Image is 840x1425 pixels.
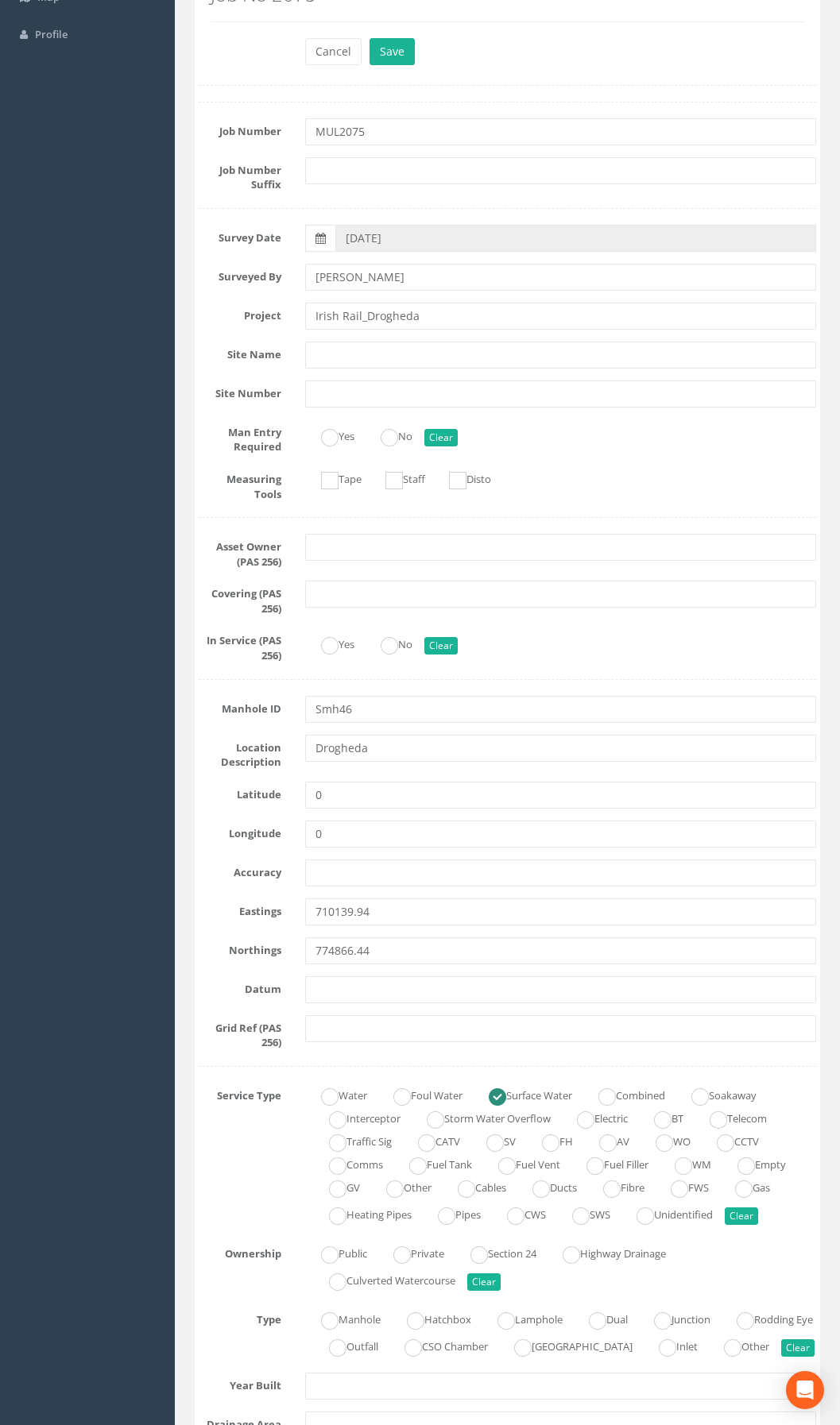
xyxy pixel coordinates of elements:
[187,735,293,770] label: Location Description
[305,1241,367,1264] label: Public
[473,1083,572,1106] label: Surface Water
[391,1307,471,1330] label: Hatchbox
[547,1241,666,1264] label: Highway Drainage
[498,1334,633,1357] label: [GEOGRAPHIC_DATA]
[187,937,293,958] label: Northings
[187,782,293,802] label: Latitude
[643,1334,698,1357] label: Inlet
[187,303,293,323] label: Project
[455,1241,536,1264] label: Section 24
[187,342,293,362] label: Site Name
[526,1129,573,1152] label: FH
[187,1015,293,1050] label: Grid Ref (PAS 256)
[305,38,362,65] button: Cancel
[694,1106,767,1129] label: Telecom
[187,225,293,245] label: Survey Date
[365,423,412,446] label: No
[467,1273,501,1291] button: Clear
[701,1129,759,1152] label: CCTV
[187,157,293,192] label: Job Number Suffix
[187,696,293,716] label: Manhole ID
[786,1371,824,1409] div: Open Intercom Messenger
[313,1175,360,1198] label: GV
[583,1129,629,1152] label: AV
[424,429,458,446] button: Clear
[370,1175,432,1198] label: Other
[187,264,293,284] label: Surveyed By
[482,1152,560,1175] label: Fuel Vent
[708,1334,769,1357] label: Other
[573,1307,628,1330] label: Dual
[442,1175,506,1198] label: Cables
[187,118,293,139] label: Job Number
[187,976,293,997] label: Datum
[621,1202,713,1225] label: Unidentified
[561,1106,628,1129] label: Electric
[187,628,293,662] label: In Service (PAS 256)
[659,1152,711,1175] label: WM
[411,1106,551,1129] label: Storm Water Overflow
[35,27,68,41] span: Profile
[433,466,491,489] label: Disto
[655,1175,709,1198] label: FWS
[722,1152,786,1175] label: Empty
[556,1202,610,1225] label: SWS
[305,423,354,446] label: Yes
[571,1152,648,1175] label: Fuel Filler
[313,1202,412,1225] label: Heating Pipes
[305,1083,367,1106] label: Water
[377,1083,463,1106] label: Foul Water
[187,534,293,569] label: Asset Owner (PAS 256)
[402,1129,460,1152] label: CATV
[675,1083,757,1106] label: Soakaway
[187,419,293,454] label: Man Entry Required
[187,859,293,880] label: Accuracy
[305,631,354,655] label: Yes
[424,637,458,655] button: Clear
[187,380,293,401] label: Site Number
[370,466,425,489] label: Staff
[187,898,293,919] label: Eastings
[393,1152,472,1175] label: Fuel Tank
[491,1202,546,1225] label: CWS
[638,1307,710,1330] label: Junction
[721,1307,813,1330] label: Rodding Eye
[370,38,415,65] button: Save
[187,821,293,841] label: Longitude
[781,1339,815,1357] button: Clear
[638,1106,683,1129] label: BT
[313,1106,401,1129] label: Interceptor
[365,631,412,655] label: No
[313,1334,378,1357] label: Outfall
[187,1241,293,1261] label: Ownership
[389,1334,488,1357] label: CSO Chamber
[313,1152,383,1175] label: Comms
[422,1202,481,1225] label: Pipes
[482,1307,563,1330] label: Lamphole
[187,1373,293,1393] label: Year Built
[640,1129,691,1152] label: WO
[187,1307,293,1327] label: Type
[719,1175,770,1198] label: Gas
[583,1083,665,1106] label: Combined
[305,1307,381,1330] label: Manhole
[187,466,293,501] label: Measuring Tools
[517,1175,577,1198] label: Ducts
[313,1129,392,1152] label: Traffic Sig
[305,466,362,489] label: Tape
[587,1175,645,1198] label: Fibre
[725,1207,758,1225] button: Clear
[377,1241,444,1264] label: Private
[187,581,293,616] label: Covering (PAS 256)
[313,1268,455,1291] label: Culverted Watercourse
[187,1083,293,1103] label: Service Type
[470,1129,516,1152] label: SV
